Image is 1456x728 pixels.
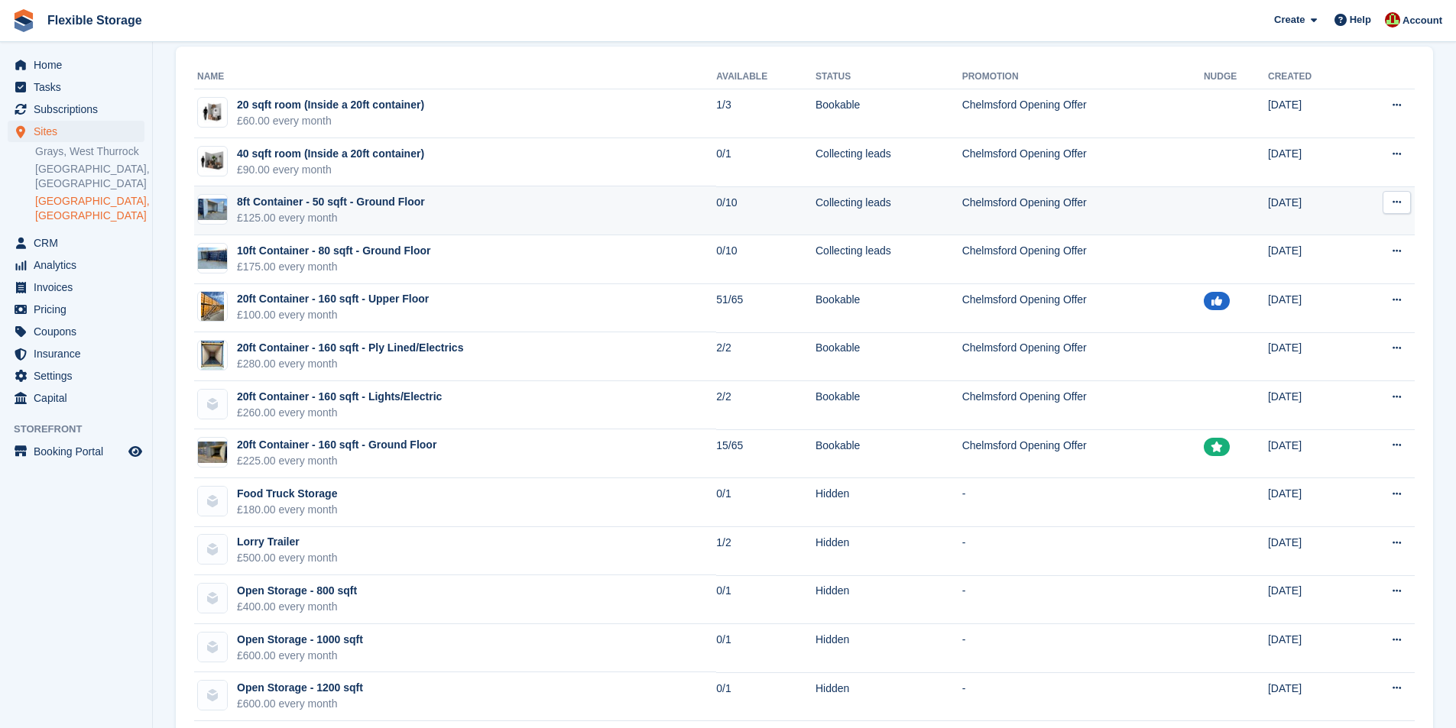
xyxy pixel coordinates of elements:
[198,248,227,270] img: IMG_3993.jpeg
[8,121,144,142] a: menu
[198,150,227,172] img: 40-sqft-unit.jpg
[237,97,424,113] div: 20 sqft room (Inside a 20ft container)
[237,437,436,453] div: 20ft Container - 160 sqft - Ground Floor
[237,502,338,518] div: £180.00 every month
[8,254,144,276] a: menu
[716,527,816,576] td: 1/2
[962,235,1204,284] td: Chelmsford Opening Offer
[962,527,1204,576] td: -
[198,442,227,464] img: IMG_3952.jpeg
[816,284,962,333] td: Bookable
[962,624,1204,673] td: -
[8,321,144,342] a: menu
[237,210,425,226] div: £125.00 every month
[34,254,125,276] span: Analytics
[198,633,227,662] img: blank-unit-type-icon-ffbac7b88ba66c5e286b0e438baccc4b9c83835d4c34f86887a83fc20ec27e7b.svg
[237,307,429,323] div: £100.00 every month
[237,599,357,615] div: £400.00 every month
[1350,12,1371,28] span: Help
[1268,527,1353,576] td: [DATE]
[34,54,125,76] span: Home
[198,199,227,221] img: IMG_3988.jpeg
[237,486,338,502] div: Food Truck Storage
[34,299,125,320] span: Pricing
[237,146,424,162] div: 40 sqft room (Inside a 20ft container)
[201,291,224,322] img: 20ft%20Upper%20with%20staircase.JPG
[716,429,816,478] td: 15/65
[237,243,431,259] div: 10ft Container - 80 sqft - Ground Floor
[716,235,816,284] td: 0/10
[716,138,816,187] td: 0/1
[237,340,463,356] div: 20ft Container - 160 sqft - Ply Lined/Electrics
[1204,65,1268,89] th: Nudge
[41,8,148,33] a: Flexible Storage
[716,672,816,721] td: 0/1
[8,343,144,364] a: menu
[816,672,962,721] td: Hidden
[194,65,716,89] th: Name
[962,672,1204,721] td: -
[237,550,338,566] div: £500.00 every month
[35,194,144,223] a: [GEOGRAPHIC_DATA], [GEOGRAPHIC_DATA]
[237,356,463,372] div: £280.00 every month
[8,441,144,462] a: menu
[1268,624,1353,673] td: [DATE]
[237,632,363,648] div: Open Storage - 1000 sqft
[962,89,1204,138] td: Chelmsford Opening Offer
[237,113,424,129] div: £60.00 every month
[816,235,962,284] td: Collecting leads
[237,680,363,696] div: Open Storage - 1200 sqft
[962,575,1204,624] td: -
[962,284,1204,333] td: Chelmsford Opening Offer
[1268,89,1353,138] td: [DATE]
[12,9,35,32] img: stora-icon-8386f47178a22dfd0bd8f6a31ec36ba5ce8667c1dd55bd0f319d3a0aa187defe.svg
[962,332,1204,381] td: Chelmsford Opening Offer
[816,478,962,527] td: Hidden
[716,575,816,624] td: 0/1
[34,343,125,364] span: Insurance
[1268,284,1353,333] td: [DATE]
[716,186,816,235] td: 0/10
[237,696,363,712] div: £600.00 every month
[8,365,144,387] a: menu
[962,478,1204,527] td: -
[198,535,227,564] img: blank-unit-type-icon-ffbac7b88ba66c5e286b0e438baccc4b9c83835d4c34f86887a83fc20ec27e7b.svg
[8,299,144,320] a: menu
[1268,478,1353,527] td: [DATE]
[816,381,962,430] td: Bookable
[816,527,962,576] td: Hidden
[237,648,363,664] div: £600.00 every month
[237,405,442,421] div: £260.00 every month
[8,99,144,120] a: menu
[1268,429,1353,478] td: [DATE]
[237,534,338,550] div: Lorry Trailer
[34,387,125,409] span: Capital
[1268,672,1353,721] td: [DATE]
[1268,138,1353,187] td: [DATE]
[1274,12,1305,28] span: Create
[1402,13,1442,28] span: Account
[34,121,125,142] span: Sites
[237,259,431,275] div: £175.00 every month
[716,65,816,89] th: Available
[1385,12,1400,28] img: David Jones
[198,681,227,710] img: blank-unit-type-icon-ffbac7b88ba66c5e286b0e438baccc4b9c83835d4c34f86887a83fc20ec27e7b.svg
[8,54,144,76] a: menu
[962,429,1204,478] td: Chelmsford Opening Offer
[34,232,125,254] span: CRM
[962,138,1204,187] td: Chelmsford Opening Offer
[1268,575,1353,624] td: [DATE]
[198,487,227,516] img: blank-unit-type-icon-ffbac7b88ba66c5e286b0e438baccc4b9c83835d4c34f86887a83fc20ec27e7b.svg
[816,624,962,673] td: Hidden
[716,478,816,527] td: 0/1
[34,321,125,342] span: Coupons
[14,422,152,437] span: Storefront
[1268,381,1353,430] td: [DATE]
[816,89,962,138] td: Bookable
[237,194,425,210] div: 8ft Container - 50 sqft - Ground Floor
[816,429,962,478] td: Bookable
[237,389,442,405] div: 20ft Container - 160 sqft - Lights/Electric
[34,99,125,120] span: Subscriptions
[1268,332,1353,381] td: [DATE]
[237,291,429,307] div: 20ft Container - 160 sqft - Upper Floor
